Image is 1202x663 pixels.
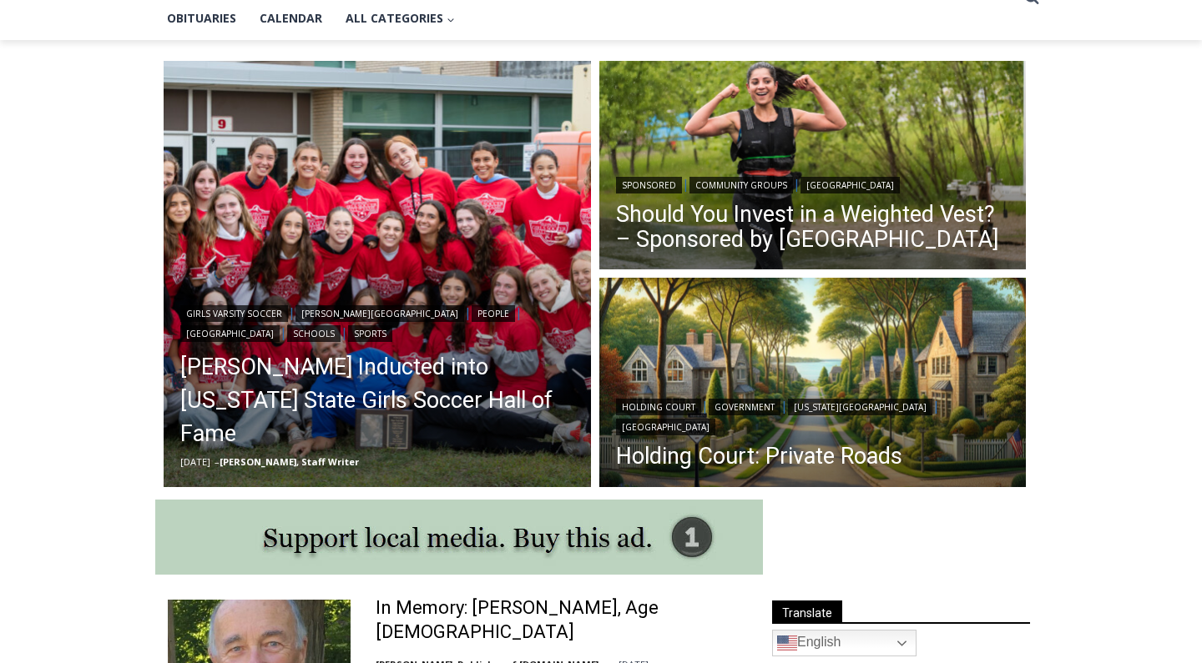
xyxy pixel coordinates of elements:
a: People [472,305,515,322]
a: Holding Court: Private Roads [616,444,1010,469]
a: [PERSON_NAME][GEOGRAPHIC_DATA] [295,305,464,322]
a: [PERSON_NAME], Staff Writer [220,455,359,468]
a: Government [709,399,780,415]
a: [GEOGRAPHIC_DATA] [616,419,715,435]
a: Should You Invest in a Weighted Vest? – Sponsored by [GEOGRAPHIC_DATA] [616,202,1010,252]
a: Open Tues. - Sun. [PHONE_NUMBER] [1,1,168,41]
a: Schools [287,325,341,342]
div: | | [616,173,1010,193]
a: [GEOGRAPHIC_DATA] [800,177,900,193]
img: support local media, buy this ad [155,500,763,575]
span: Intern @ [DOMAIN_NAME] [437,166,774,203]
a: Read More Should You Invest in a Weighted Vest? – Sponsored by White Plains Hospital [599,61,1027,274]
a: [US_STATE][GEOGRAPHIC_DATA] [788,399,932,415]
time: [DATE] [180,455,210,468]
a: Read More Rich Savage Inducted into New York State Girls Soccer Hall of Fame [164,61,591,488]
a: Sports [348,325,392,342]
span: Open Tues. - Sun. [PHONE_NUMBER] [5,5,164,68]
div: | | | [616,395,1010,435]
div: | | | | | [180,302,574,342]
span: – [215,455,220,468]
a: In Memory: [PERSON_NAME], Age [DEMOGRAPHIC_DATA] [376,596,742,644]
img: (PHOTO: Runner with a weighted vest. Contributed.) [599,61,1027,274]
a: English [772,630,917,656]
a: Read More Holding Court: Private Roads [599,278,1027,491]
img: DALLE 2025-09-08 Holding Court 2025-09-09 Private Roads [599,278,1027,491]
a: Holding Court [616,399,701,415]
img: en [777,633,797,653]
a: [PERSON_NAME] Inducted into [US_STATE] State Girls Soccer Hall of Fame [180,350,574,450]
a: Intern @ [DOMAIN_NAME] [402,162,809,208]
a: Community Groups [689,177,793,193]
a: [GEOGRAPHIC_DATA] [180,325,280,342]
a: Girls Varsity Soccer [180,305,288,322]
img: (PHOTO: The 2025 Rye Girls Soccer Team surrounding Head Coach Rich Savage after his induction int... [164,61,591,488]
a: Sponsored [616,177,682,193]
span: Translate [772,600,842,623]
